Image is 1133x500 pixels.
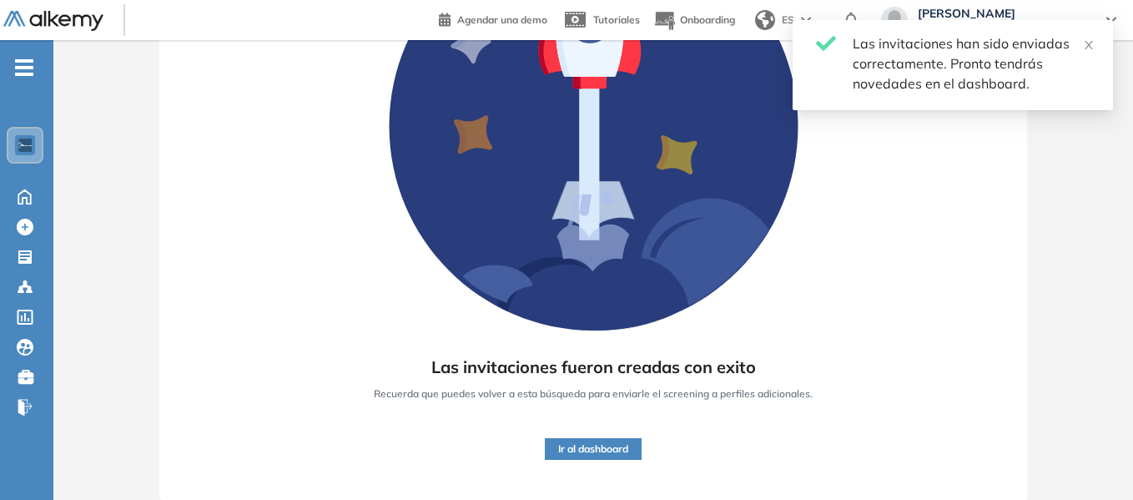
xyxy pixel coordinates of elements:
img: https://assets.alkemy.org/workspaces/1802/d452bae4-97f6-47ab-b3bf-1c40240bc960.jpg [18,139,32,152]
button: Onboarding [653,3,735,38]
img: arrow [801,17,811,23]
span: Recuerda que puedes volver a esta búsqueda para enviarle el screening a perfiles adicionales. [374,386,813,402]
div: Las invitaciones han sido enviadas correctamente. Pronto tendrás novedades en el dashboard. [853,33,1093,93]
span: Las invitaciones fueron creadas con exito [431,355,756,380]
a: Agendar una demo [439,8,547,28]
span: Tutoriales [593,13,640,26]
img: world [755,10,775,30]
button: Ir al dashboard [545,438,642,460]
img: Logo [3,11,103,32]
span: Onboarding [680,13,735,26]
span: close [1083,39,1095,51]
span: Agendar una demo [457,13,547,26]
span: ES [782,13,794,28]
i: - [15,66,33,69]
span: [PERSON_NAME] [918,7,1090,20]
